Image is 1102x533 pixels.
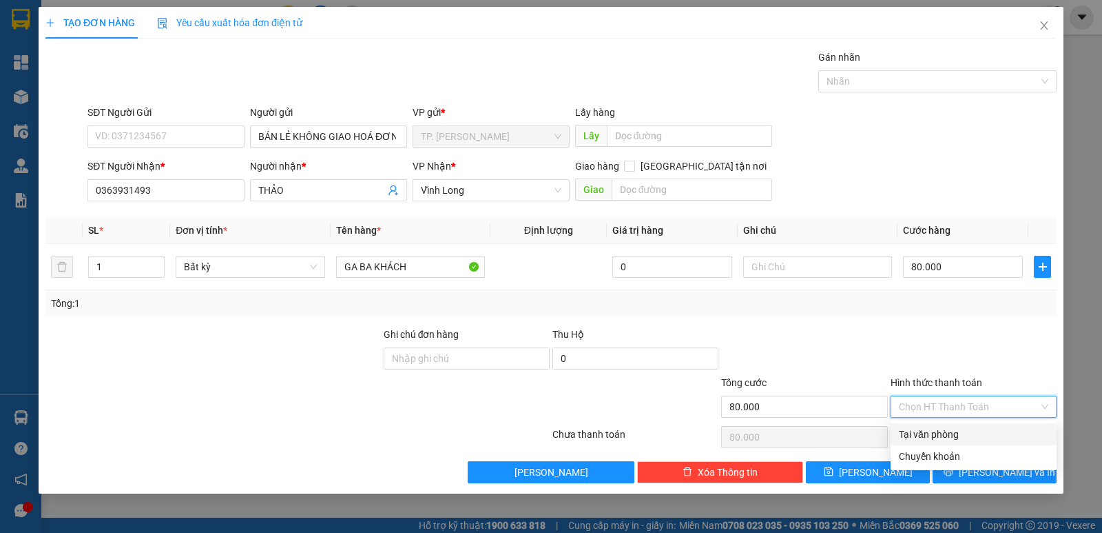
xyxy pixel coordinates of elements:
span: Thu Hộ [552,329,584,340]
div: Tại văn phòng [899,427,1048,442]
button: [PERSON_NAME] [468,461,634,483]
span: Giá trị hàng [612,225,663,236]
label: Gán nhãn [818,52,860,63]
span: save [824,467,833,478]
img: icon [157,18,168,29]
button: plus [1034,256,1051,278]
button: printer[PERSON_NAME] và In [933,461,1057,483]
div: SĐT Người Gửi [87,105,245,120]
span: Tên hàng [336,225,381,236]
span: TẠO ĐƠN HÀNG [45,17,135,28]
div: Chưa thanh toán [551,427,720,451]
span: printer [944,467,953,478]
span: delete [683,467,692,478]
span: [PERSON_NAME] [514,465,588,480]
span: [PERSON_NAME] và In [959,465,1055,480]
span: Định lượng [524,225,573,236]
button: deleteXóa Thông tin [637,461,803,483]
div: VP gửi [413,105,570,120]
button: save[PERSON_NAME] [806,461,930,483]
div: SĐT Người Nhận [87,159,245,174]
span: Đơn vị tính [176,225,227,236]
div: Người nhận [250,159,407,174]
span: Bất kỳ [184,257,316,277]
input: Dọc đường [607,125,773,147]
span: Cước hàng [903,225,950,236]
div: Người gửi [250,105,407,120]
span: plus [1035,261,1050,272]
span: TP. Hồ Chí Minh [421,126,561,147]
label: Hình thức thanh toán [891,377,982,388]
div: Chuyển khoản [899,449,1048,464]
input: Dọc đường [612,179,773,201]
span: Xóa Thông tin [698,465,758,480]
span: Giao [575,179,612,201]
div: Tổng: 1 [51,296,426,311]
span: plus [45,18,55,28]
button: Close [1025,7,1063,46]
th: Ghi chú [738,217,897,244]
span: Tổng cước [721,377,767,388]
label: Ghi chú đơn hàng [384,329,459,340]
span: Vĩnh Long [421,180,561,201]
span: user-add [388,185,399,196]
button: delete [51,256,73,278]
span: close [1039,20,1050,31]
span: [GEOGRAPHIC_DATA] tận nơi [635,159,772,174]
span: Giao hàng [575,161,619,172]
input: 0 [612,256,732,278]
span: Yêu cầu xuất hóa đơn điện tử [157,17,302,28]
input: Ghi Chú [743,256,892,278]
span: Lấy hàng [575,107,615,118]
input: Ghi chú đơn hàng [384,348,550,370]
span: VP Nhận [413,161,451,172]
span: SL [88,225,99,236]
input: VD: Bàn, Ghế [336,256,485,278]
span: Lấy [575,125,607,147]
span: [PERSON_NAME] [839,465,913,480]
